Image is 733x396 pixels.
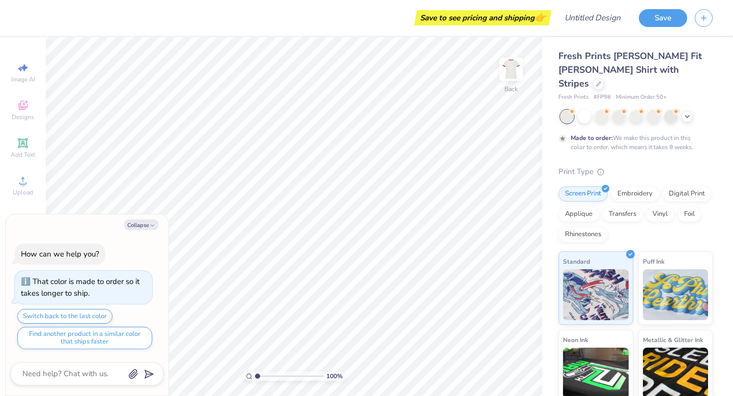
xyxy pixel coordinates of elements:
[326,372,343,381] span: 100 %
[558,166,713,178] div: Print Type
[556,8,631,28] input: Untitled Design
[558,227,608,242] div: Rhinestones
[504,84,518,94] div: Back
[558,207,599,222] div: Applique
[13,188,33,196] span: Upload
[558,186,608,202] div: Screen Print
[17,309,112,324] button: Switch back to the last color
[124,219,158,230] button: Collapse
[563,269,629,320] img: Standard
[571,133,696,152] div: We make this product in this color to order, which means it takes 8 weeks.
[417,10,549,25] div: Save to see pricing and shipping
[558,50,702,90] span: Fresh Prints [PERSON_NAME] Fit [PERSON_NAME] Shirt with Stripes
[646,207,674,222] div: Vinyl
[662,186,712,202] div: Digital Print
[12,113,34,121] span: Designs
[639,9,687,27] button: Save
[643,334,703,345] span: Metallic & Glitter Ink
[558,93,588,102] span: Fresh Prints
[643,269,709,320] img: Puff Ink
[594,93,611,102] span: # FP98
[643,256,664,267] span: Puff Ink
[678,207,701,222] div: Foil
[571,134,613,142] strong: Made to order:
[11,75,35,83] span: Image AI
[501,59,521,79] img: Back
[21,249,99,259] div: How can we help you?
[563,256,590,267] span: Standard
[534,11,546,23] span: 👉
[11,151,35,159] span: Add Text
[616,93,667,102] span: Minimum Order: 50 +
[563,334,588,345] span: Neon Ink
[611,186,659,202] div: Embroidery
[17,327,152,349] button: Find another product in a similar color that ships faster
[21,276,139,298] div: That color is made to order so it takes longer to ship.
[602,207,643,222] div: Transfers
